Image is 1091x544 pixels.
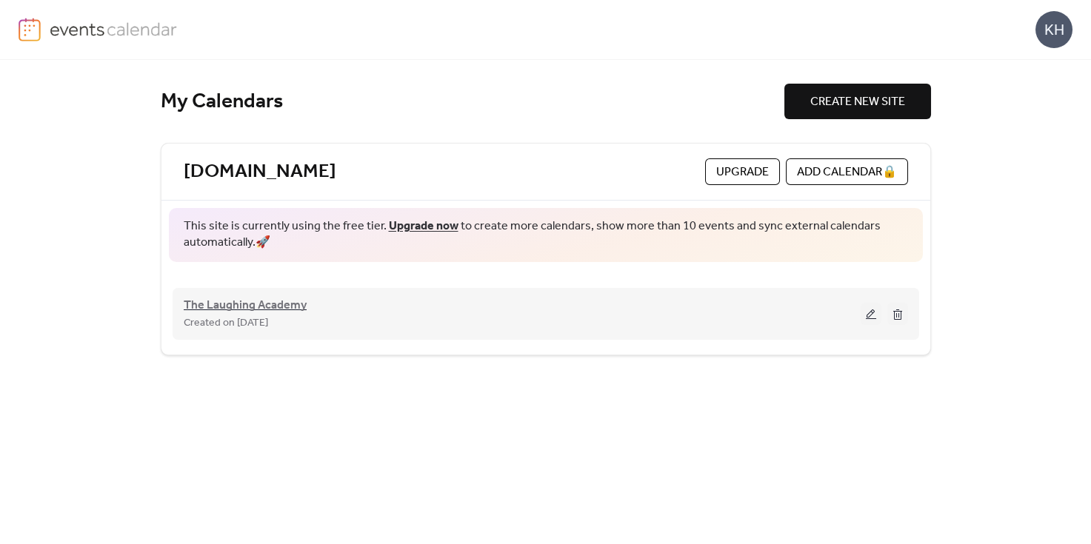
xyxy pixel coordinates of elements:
span: This site is currently using the free tier. to create more calendars, show more than 10 events an... [184,218,908,252]
a: The Laughing Academy [184,301,307,310]
a: Upgrade now [389,215,458,238]
button: Upgrade [705,158,780,185]
a: [DOMAIN_NAME] [184,160,336,184]
button: CREATE NEW SITE [784,84,931,119]
span: Created on [DATE] [184,315,268,332]
div: KH [1035,11,1072,48]
div: My Calendars [161,89,784,115]
img: logo-type [50,18,178,40]
img: logo [19,18,41,41]
span: The Laughing Academy [184,297,307,315]
span: CREATE NEW SITE [810,93,905,111]
span: Upgrade [716,164,769,181]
